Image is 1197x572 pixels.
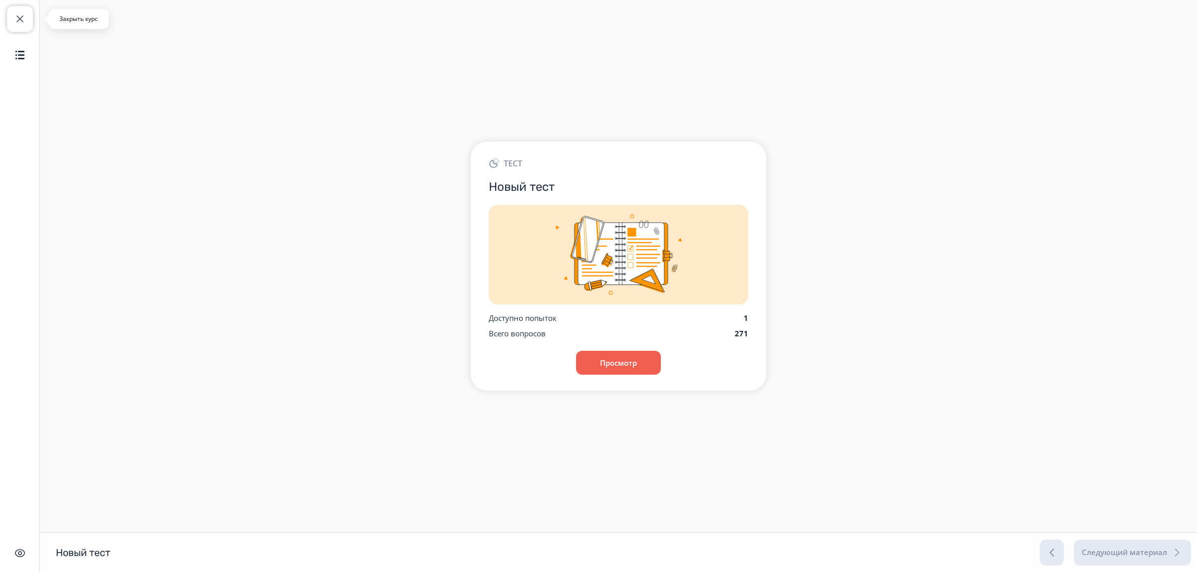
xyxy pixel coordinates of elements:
[489,312,557,324] p: Доступно попыток
[7,6,33,32] button: Закрыть курс
[56,546,110,559] h1: Новый тест
[744,313,748,323] b: 1
[576,351,661,375] button: Просмотр
[489,205,748,304] img: Img
[489,179,748,195] h3: Новый тест
[14,49,26,61] img: Содержание
[489,328,546,339] p: Всего вопросов
[735,328,748,338] b: 271
[14,547,26,559] img: Скрыть интерфейс
[55,15,103,23] p: Закрыть курс
[489,157,748,169] div: Тест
